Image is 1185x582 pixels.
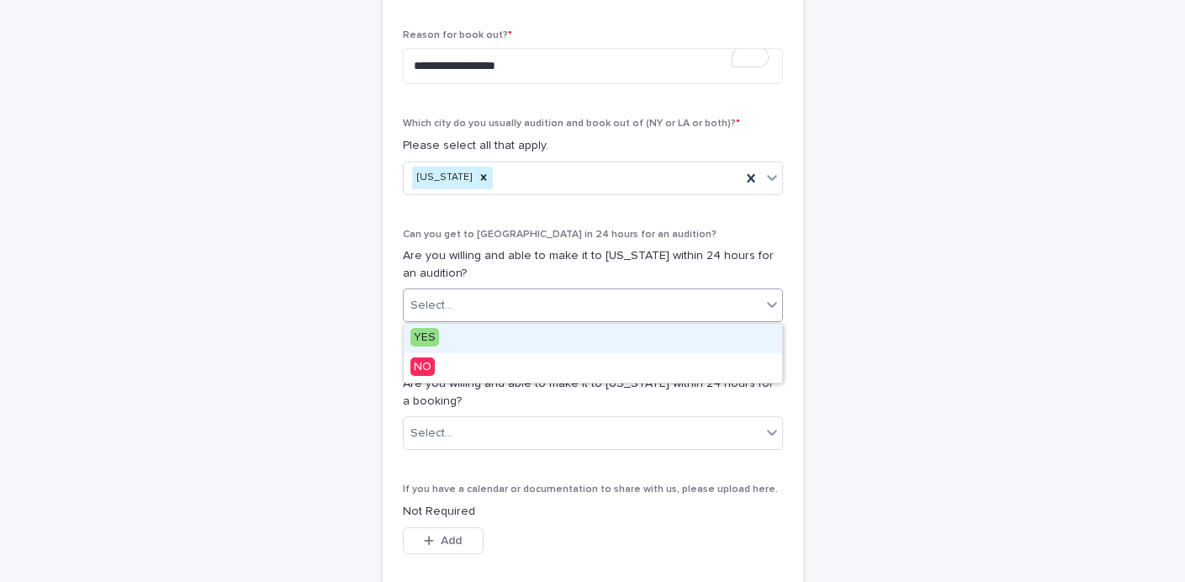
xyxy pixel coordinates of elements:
div: NO [404,353,782,383]
span: YES [410,328,439,347]
div: Select... [410,425,452,442]
p: Not Required [403,503,783,521]
p: Are you willing and able to make it to [US_STATE] within 24 hours for an audition? [403,247,783,283]
p: Are you willing and able to make it to [US_STATE] within 24 hours for a booking? [403,375,783,410]
span: Reason for book out? [403,30,512,40]
div: [US_STATE] [412,167,474,189]
div: Select... [410,297,452,315]
button: Add [403,527,484,554]
span: Can you get to [GEOGRAPHIC_DATA] in 24 hours for an audition? [403,230,717,240]
span: Which city do you usually audition and book out of (NY or LA or both)? [403,119,740,129]
div: YES [404,324,782,353]
span: Add [441,535,462,547]
textarea: To enrich screen reader interactions, please activate Accessibility in Grammarly extension settings [403,48,783,84]
span: If you have a calendar or documentation to share with us, please upload here. [403,484,778,495]
span: NO [410,357,435,376]
p: Please select all that apply. [403,137,783,155]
